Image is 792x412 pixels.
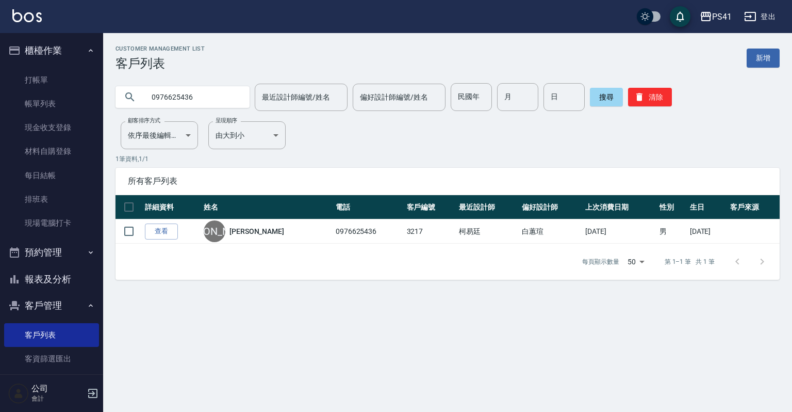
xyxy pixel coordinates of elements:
[4,92,99,116] a: 帳單列表
[657,195,687,219] th: 性別
[4,211,99,235] a: 現場電腦打卡
[456,219,520,244] td: 柯易廷
[128,176,767,186] span: 所有客戶列表
[31,394,84,403] p: 會計
[583,219,657,244] td: [DATE]
[628,88,672,106] button: 清除
[145,224,178,240] a: 查看
[687,219,728,244] td: [DATE]
[740,7,780,26] button: 登出
[121,121,198,149] div: 依序最後編輯時間
[4,292,99,319] button: 客戶管理
[115,154,780,164] p: 1 筆資料, 1 / 1
[582,257,619,266] p: 每頁顯示數量
[144,83,241,111] input: 搜尋關鍵字
[519,195,583,219] th: 偏好設計師
[4,116,99,139] a: 現金收支登錄
[204,220,225,242] div: [PERSON_NAME]
[670,6,690,27] button: save
[456,195,520,219] th: 最近設計師
[115,45,205,52] h2: Customer Management List
[623,248,648,276] div: 50
[4,37,99,64] button: 櫃檯作業
[404,219,456,244] td: 3217
[4,239,99,266] button: 預約管理
[4,347,99,371] a: 客資篩選匯出
[201,195,333,219] th: 姓名
[31,384,84,394] h5: 公司
[128,117,160,124] label: 顧客排序方式
[728,195,780,219] th: 客戶來源
[216,117,237,124] label: 呈現順序
[687,195,728,219] th: 生日
[208,121,286,149] div: 由大到小
[657,219,687,244] td: 男
[583,195,657,219] th: 上次消費日期
[333,219,404,244] td: 0976625436
[404,195,456,219] th: 客戶編號
[665,257,715,266] p: 第 1–1 筆 共 1 筆
[4,371,99,394] a: 卡券管理
[229,226,284,236] a: [PERSON_NAME]
[4,323,99,347] a: 客戶列表
[696,6,736,27] button: PS41
[4,266,99,293] button: 報表及分析
[333,195,404,219] th: 電話
[115,56,205,71] h3: 客戶列表
[12,9,42,22] img: Logo
[4,187,99,211] a: 排班表
[4,68,99,92] a: 打帳單
[4,164,99,187] a: 每日結帳
[712,10,732,23] div: PS41
[590,88,623,106] button: 搜尋
[747,49,780,68] a: 新增
[4,139,99,163] a: 材料自購登錄
[519,219,583,244] td: 白蕙瑄
[142,195,201,219] th: 詳細資料
[8,383,29,404] img: Person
